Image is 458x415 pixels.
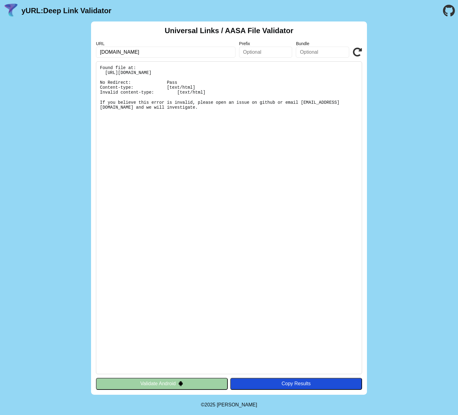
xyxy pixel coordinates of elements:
[204,402,216,407] span: 2025
[96,61,362,374] pre: Found file at: [URL][DOMAIN_NAME] No Redirect: Pass Content-type: [text/html] Invalid content-typ...
[165,26,293,35] h2: Universal Links / AASA File Validator
[296,47,349,58] input: Optional
[201,395,257,415] footer: ©
[96,378,228,390] button: Validate Android
[239,41,292,46] label: Prefix
[21,6,111,15] a: yURL:Deep Link Validator
[233,381,359,386] div: Copy Results
[230,378,362,390] button: Copy Results
[3,3,19,19] img: yURL Logo
[217,402,257,407] a: Michael Ibragimchayev's Personal Site
[96,41,235,46] label: URL
[239,47,292,58] input: Optional
[296,41,349,46] label: Bundle
[178,381,183,386] img: droidIcon.svg
[96,47,235,58] input: Required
